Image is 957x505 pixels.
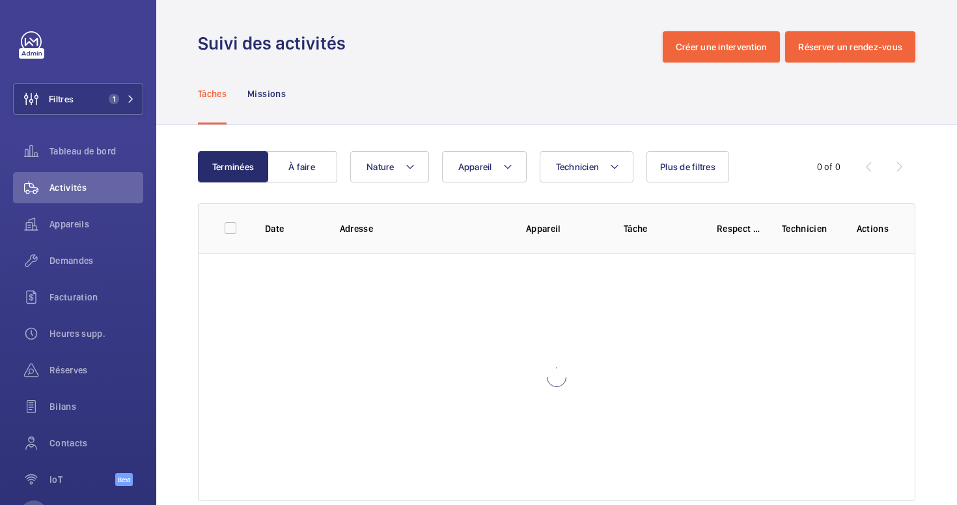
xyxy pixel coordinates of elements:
span: Facturation [49,291,143,304]
p: Tâches [198,87,227,100]
span: Bilans [49,400,143,413]
h1: Suivi des activités [198,31,354,55]
p: Technicien [782,222,836,235]
span: Beta [115,473,133,486]
button: Technicien [540,151,634,182]
span: IoT [49,473,115,486]
button: Appareil [442,151,527,182]
p: Respect délai [717,222,761,235]
span: Appareils [49,218,143,231]
p: Missions [247,87,286,100]
div: 0 of 0 [817,160,840,173]
button: Nature [350,151,429,182]
button: Plus de filtres [646,151,729,182]
p: Date [265,222,319,235]
p: Tâche [624,222,696,235]
span: Nature [367,162,395,172]
p: Appareil [526,222,603,235]
span: Appareil [458,162,492,172]
button: À faire [267,151,337,182]
span: Technicien [556,162,600,172]
button: Créer une intervention [663,31,781,63]
button: Terminées [198,151,268,182]
p: Adresse [340,222,505,235]
span: Contacts [49,437,143,450]
span: Filtres [49,93,74,106]
span: Demandes [49,254,143,267]
span: Activités [49,181,143,194]
span: Heures supp. [49,327,143,340]
button: Réserver un rendez-vous [785,31,915,63]
span: Réserves [49,364,143,377]
button: Filtres1 [13,83,143,115]
span: Plus de filtres [660,162,715,172]
span: Tableau de bord [49,145,143,158]
span: 1 [109,94,119,104]
p: Actions [857,222,889,235]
